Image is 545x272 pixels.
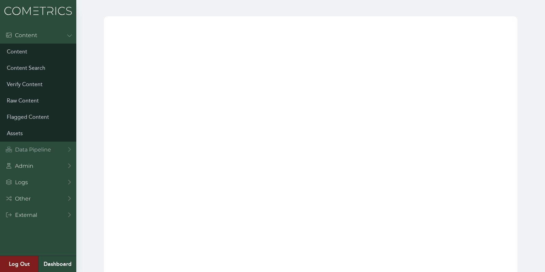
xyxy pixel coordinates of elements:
div: Admin [5,162,33,170]
div: Data Pipeline [5,146,51,154]
div: Logs [5,178,28,187]
div: External [5,211,37,219]
a: Dashboard [38,256,76,272]
div: Content [5,31,37,39]
div: Other [5,195,31,203]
